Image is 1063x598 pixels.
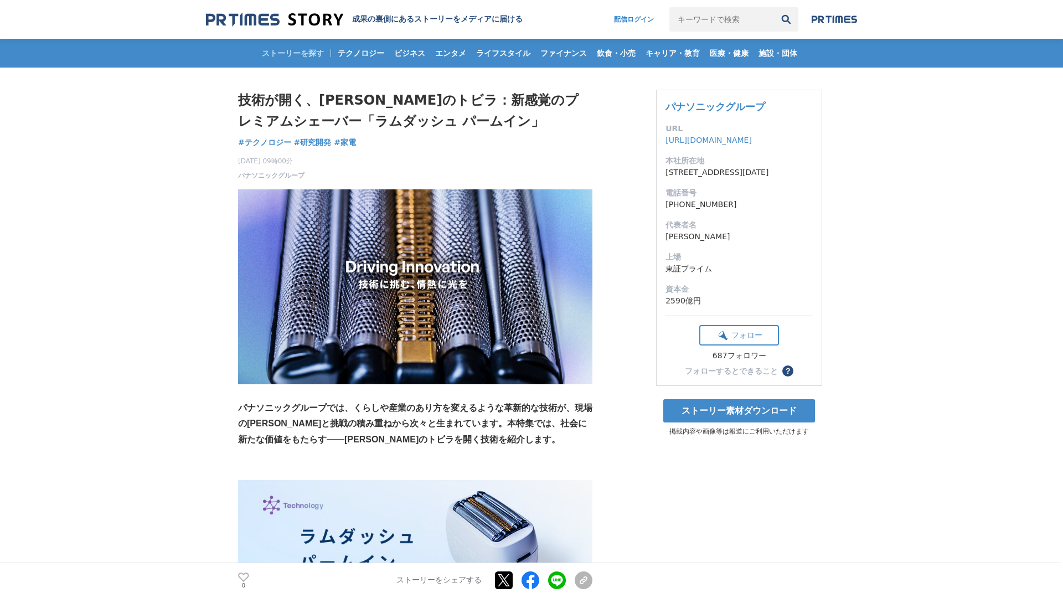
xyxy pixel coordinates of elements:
[665,101,765,112] a: パナソニックグループ
[699,325,779,346] button: フォロー
[705,48,753,58] span: 医療・健康
[641,39,704,68] a: キャリア・教育
[665,155,813,167] dt: 本社所在地
[592,39,640,68] a: 飲食・小売
[238,171,305,181] a: パナソニックグループ
[603,7,665,32] a: 配信ログイン
[206,12,343,27] img: 成果の裏側にあるストーリーをメディアに届ける
[665,263,813,275] dd: 東証プライム
[238,189,592,384] img: thumbnail_9a102f90-9ff6-11f0-8932-919f15639f7c.jpg
[665,187,813,199] dt: 電話番号
[665,167,813,178] dd: [STREET_ADDRESS][DATE]
[641,48,704,58] span: キャリア・教育
[352,14,523,24] h2: 成果の裏側にあるストーリーをメディアに届ける
[238,137,291,148] a: #テクノロジー
[238,90,592,132] h1: 技術が開く、[PERSON_NAME]のトビラ：新感覚のプレミアムシェーバー「ラムダッシュ パームイン」
[334,137,356,147] span: #家電
[665,219,813,231] dt: 代表者名
[472,48,535,58] span: ライフスタイル
[705,39,753,68] a: 医療・健康
[206,12,523,27] a: 成果の裏側にあるストーリーをメディアに届ける 成果の裏側にあるストーリーをメディアに届ける
[774,7,798,32] button: 検索
[238,583,249,589] p: 0
[665,231,813,243] dd: [PERSON_NAME]
[334,137,356,148] a: #家電
[784,367,792,375] span: ？
[238,403,592,445] strong: パナソニックグループでは、くらしや産業のあり方を変えるような革新的な技術が、現場の[PERSON_NAME]と挑戦の積み重ねから次々と生まれています。本特集では、社会に新たな価値をもたらす――[...
[665,251,813,263] dt: 上場
[396,576,482,586] p: ストーリーをシェアする
[431,48,471,58] span: エンタメ
[238,156,305,166] span: [DATE] 09時00分
[238,137,291,147] span: #テクノロジー
[782,365,793,377] button: ？
[592,48,640,58] span: 飲食・小売
[536,39,591,68] a: ファイナンス
[754,39,802,68] a: 施設・団体
[665,123,813,135] dt: URL
[665,295,813,307] dd: 2590億円
[294,137,332,148] a: #研究開発
[333,48,389,58] span: テクノロジー
[536,48,591,58] span: ファイナンス
[294,137,332,147] span: #研究開発
[669,7,774,32] input: キーワードで検索
[685,367,778,375] div: フォローするとできること
[333,39,389,68] a: テクノロジー
[754,48,802,58] span: 施設・団体
[665,199,813,210] dd: [PHONE_NUMBER]
[812,15,857,24] img: prtimes
[665,136,752,145] a: [URL][DOMAIN_NAME]
[656,427,822,436] p: 掲載内容や画像等は報道にご利用いただけます
[390,48,430,58] span: ビジネス
[663,399,815,422] a: ストーリー素材ダウンロード
[472,39,535,68] a: ライフスタイル
[431,39,471,68] a: エンタメ
[665,283,813,295] dt: 資本金
[699,351,779,361] div: 687フォロワー
[390,39,430,68] a: ビジネス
